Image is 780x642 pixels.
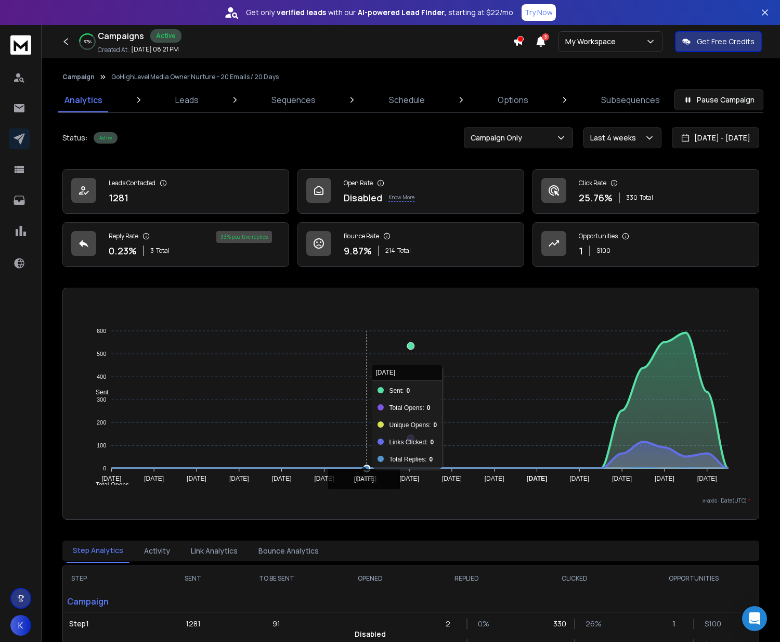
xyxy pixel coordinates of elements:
[297,169,524,214] a: Open RateDisabledKnow More
[64,94,102,106] p: Analytics
[344,243,372,258] p: 9.87 %
[10,615,31,636] button: K
[383,87,431,112] a: Schedule
[58,87,109,112] a: Analytics
[111,73,279,81] p: GoHighLevel Media Owner Nurture – 20 Emails / 20 Days
[131,45,179,54] p: [DATE] 08:21 PM
[63,591,161,612] p: Campaign
[532,169,759,214] a: Click Rate25.76%330Total
[478,619,488,629] p: 0 %
[565,36,620,47] p: My Workspace
[150,29,181,43] div: Active
[62,222,289,267] a: Reply Rate0.23%3Total33% positive replies
[63,566,161,591] th: STEP
[742,606,767,631] div: Open Intercom Messenger
[144,475,164,482] tspan: [DATE]
[277,7,326,18] strong: verified leads
[697,475,717,482] tspan: [DATE]
[88,389,109,396] span: Sent
[156,247,170,255] span: Total
[94,132,118,144] div: Active
[385,247,395,255] span: 214
[97,328,106,334] tspan: 600
[357,475,377,482] tspan: [DATE]
[98,46,129,54] p: Created At:
[399,475,419,482] tspan: [DATE]
[97,419,106,426] tspan: 200
[109,179,155,187] p: Leads Contacted
[161,566,226,591] th: SENT
[175,94,199,106] p: Leads
[640,194,653,202] span: Total
[62,73,95,81] button: Campaign
[705,619,715,629] p: $ 100
[10,35,31,55] img: logo
[629,566,759,591] th: OPPORTUNITIES
[169,87,205,112] a: Leads
[596,247,610,255] p: $ 100
[655,475,674,482] tspan: [DATE]
[442,475,462,482] tspan: [DATE]
[697,36,755,47] p: Get Free Credits
[62,133,87,143] p: Status:
[491,87,535,112] a: Options
[675,31,762,52] button: Get Free Credits
[67,539,129,563] button: Step Analytics
[413,566,521,591] th: REPLIED
[542,33,549,41] span: 3
[272,619,280,629] p: 91
[522,4,556,21] button: Try Now
[579,190,613,205] p: 25.76 %
[226,566,328,591] th: TO BE SENT
[69,619,154,629] p: Step 1
[358,7,446,18] strong: AI-powered Lead Finder,
[109,190,128,205] p: 1281
[672,127,759,148] button: [DATE] - [DATE]
[150,247,154,255] span: 3
[446,619,456,629] p: 2
[246,7,513,18] p: Get only with our starting at $22/mo
[498,94,528,106] p: Options
[272,475,292,482] tspan: [DATE]
[521,566,628,591] th: CLICKED
[97,374,106,380] tspan: 400
[138,540,176,562] button: Activity
[532,222,759,267] a: Opportunities1$100
[355,629,386,639] p: Disabled
[103,465,106,471] tspan: 0
[328,566,413,591] th: OPENED
[553,619,564,629] p: 330
[97,442,106,448] tspan: 100
[344,179,373,187] p: Open Rate
[109,243,137,258] p: 0.23 %
[344,190,382,205] p: Disabled
[109,232,138,240] p: Reply Rate
[672,619,683,629] p: 1
[271,94,316,106] p: Sequences
[62,169,289,214] a: Leads Contacted1281
[388,194,414,202] p: Know More
[525,7,553,18] p: Try Now
[397,247,411,255] span: Total
[590,133,640,143] p: Last 4 weeks
[527,475,548,482] tspan: [DATE]
[389,94,425,106] p: Schedule
[229,475,249,482] tspan: [DATE]
[570,475,590,482] tspan: [DATE]
[601,94,660,106] p: Subsequences
[674,89,763,110] button: Pause Campaign
[97,396,106,403] tspan: 300
[595,87,666,112] a: Subsequences
[579,179,606,187] p: Click Rate
[186,619,201,629] p: 1281
[344,232,379,240] p: Bounce Rate
[579,243,583,258] p: 1
[216,231,272,243] div: 33 % positive replies
[315,475,334,482] tspan: [DATE]
[579,232,618,240] p: Opportunities
[265,87,322,112] a: Sequences
[88,481,129,489] span: Total Opens
[626,194,638,202] span: 330
[586,619,596,629] p: 26 %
